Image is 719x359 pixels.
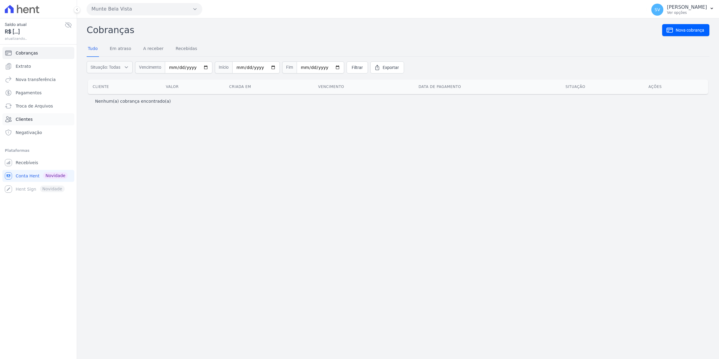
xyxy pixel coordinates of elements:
[646,1,719,18] button: SV [PERSON_NAME] Ver opções
[87,23,662,37] h2: Cobranças
[2,113,74,125] a: Clientes
[5,21,65,28] span: Saldo atual
[109,41,132,57] a: Em atraso
[87,3,202,15] button: Munte Bela Vista
[676,27,704,33] span: Nova cobrança
[161,80,224,94] th: Valor
[347,61,368,73] a: Filtrar
[87,61,133,73] button: Situação: Todas
[282,61,297,73] span: Fim
[16,50,38,56] span: Cobranças
[2,100,74,112] a: Troca de Arquivos
[2,170,74,182] a: Conta Hent Novidade
[2,157,74,169] a: Recebíveis
[5,28,65,36] span: R$ [...]
[662,24,709,36] a: Nova cobrança
[2,47,74,59] a: Cobranças
[313,80,414,94] th: Vencimento
[16,90,42,96] span: Pagamentos
[16,116,32,122] span: Clientes
[5,47,72,195] nav: Sidebar
[16,130,42,136] span: Negativação
[561,80,644,94] th: Situação
[370,61,404,73] a: Exportar
[224,80,313,94] th: Criada em
[43,172,68,179] span: Novidade
[2,87,74,99] a: Pagamentos
[655,8,660,12] span: SV
[16,103,53,109] span: Troca de Arquivos
[215,61,232,73] span: Início
[644,80,708,94] th: Ações
[352,64,363,70] span: Filtrar
[2,126,74,139] a: Negativação
[667,10,707,15] p: Ver opções
[95,98,171,104] p: Nenhum(a) cobrança encontrado(a)
[135,61,165,73] span: Vencimento
[2,73,74,86] a: Nova transferência
[87,41,99,57] a: Tudo
[667,4,707,10] p: [PERSON_NAME]
[88,80,161,94] th: Cliente
[16,76,56,83] span: Nova transferência
[16,173,39,179] span: Conta Hent
[414,80,560,94] th: Data de pagamento
[142,41,165,57] a: A receber
[5,147,72,154] div: Plataformas
[174,41,199,57] a: Recebidas
[5,36,65,41] span: atualizando...
[16,63,31,69] span: Extrato
[2,60,74,72] a: Extrato
[91,64,120,70] span: Situação: Todas
[383,64,399,70] span: Exportar
[16,160,38,166] span: Recebíveis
